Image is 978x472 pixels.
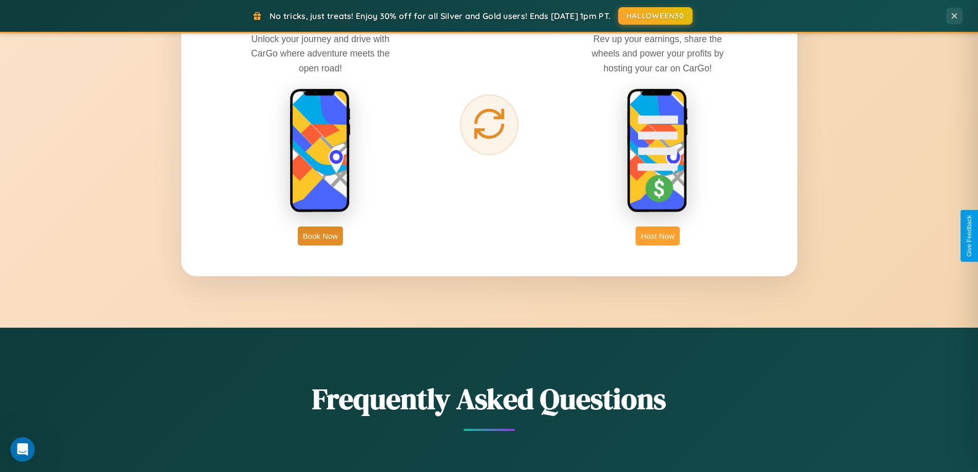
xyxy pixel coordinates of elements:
span: No tricks, just treats! Enjoy 30% off for all Silver and Gold users! Ends [DATE] 1pm PT. [270,11,610,21]
button: Host Now [636,226,679,246]
img: host phone [627,88,688,214]
img: rent phone [290,88,351,214]
p: Rev up your earnings, share the wheels and power your profits by hosting your car on CarGo! [581,32,735,75]
p: Unlock your journey and drive with CarGo where adventure meets the open road! [243,32,397,75]
iframe: Intercom live chat [10,437,35,462]
div: Give Feedback [966,215,973,257]
h2: Frequently Asked Questions [181,379,797,419]
button: Book Now [298,226,343,246]
button: HALLOWEEN30 [618,7,693,25]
